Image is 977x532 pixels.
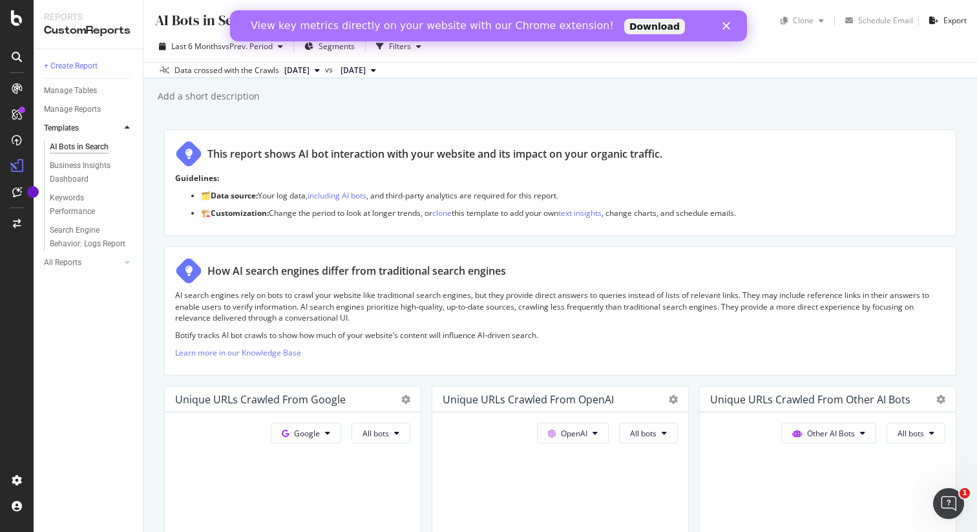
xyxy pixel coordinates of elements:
[175,393,346,406] div: Unique URLs Crawled from Google
[50,191,122,218] div: Keywords Performance
[335,63,381,78] button: [DATE]
[207,147,662,162] div: This report shows AI bot interaction with your website and its impact on your organic traffic.
[898,428,924,439] span: All bots
[175,290,945,323] p: AI search engines rely on bots to crawl your website like traditional search engines, but they pr...
[44,256,121,270] a: All Reports
[50,140,134,154] a: AI Bots in Search
[164,246,956,376] div: How AI search engines differ from traditional search enginesAI search engines rely on bots to cra...
[44,122,79,135] div: Templates
[325,64,335,76] span: vs
[211,207,269,218] strong: Customization:
[561,428,587,439] span: OpenAI
[284,65,310,76] span: 2025 Aug. 25th
[443,393,614,406] div: Unique URLs Crawled from OpenAI
[933,488,964,519] iframe: Intercom live chat
[781,423,876,443] button: Other AI Bots
[271,423,341,443] button: Google
[371,36,426,57] button: Filters
[44,59,98,73] div: + Create Report
[558,207,602,218] a: text insights
[50,159,124,186] div: Business Insights Dashboard
[362,428,389,439] span: All bots
[279,63,325,78] button: [DATE]
[341,65,366,76] span: 2025 Feb. 20th
[352,423,410,443] button: All bots
[319,41,355,52] span: Segments
[710,393,910,406] div: Unique URLs Crawled from Other AI Bots
[924,10,967,31] button: Export
[174,65,279,76] div: Data crossed with the Crawls
[50,191,134,218] a: Keywords Performance
[201,190,945,201] p: 🗂️ Your log data, , and third-party analytics are required for this report.
[175,330,945,341] p: Botify tracks AI bot crawls to show how much of your website’s content will influence AI-driven s...
[211,190,258,201] strong: Data source:
[775,10,829,31] button: Clone
[230,10,747,41] iframe: Intercom live chat banner
[960,488,970,498] span: 1
[807,428,855,439] span: Other AI Bots
[156,90,260,103] div: Add a short description
[44,10,132,23] div: Reports
[44,256,81,270] div: All Reports
[44,84,97,98] div: Manage Tables
[492,12,505,19] div: Close
[44,122,121,135] a: Templates
[630,428,657,439] span: All bots
[27,186,39,198] div: Tooltip anchor
[222,41,273,52] span: vs Prev. Period
[858,15,913,26] div: Schedule Email
[44,23,132,38] div: CustomReports
[943,15,967,26] div: Export
[840,10,913,31] button: Schedule Email
[50,224,134,251] a: Search Engine Behavior: Logs Report
[44,103,134,116] a: Manage Reports
[201,207,945,218] p: 🏗️ Change the period to look at longer trends, or this template to add your own , change charts, ...
[44,59,134,73] a: + Create Report
[44,103,101,116] div: Manage Reports
[294,428,320,439] span: Google
[175,173,219,184] strong: Guidelines:
[50,224,126,251] div: Search Engine Behavior: Logs Report
[171,41,222,52] span: Last 6 Months
[164,129,956,236] div: This report shows AI bot interaction with your website and its impact on your organic traffic.Gui...
[50,140,109,154] div: AI Bots in Search
[887,423,945,443] button: All bots
[308,190,366,201] a: including AI bots
[154,36,288,57] button: Last 6 MonthsvsPrev. Period
[44,84,134,98] a: Manage Tables
[207,264,506,279] div: How AI search engines differ from traditional search engines
[537,423,609,443] button: OpenAI
[175,347,301,358] a: Learn more in our Knowledge Base
[389,41,411,52] div: Filters
[50,159,134,186] a: Business Insights Dashboard
[619,423,678,443] button: All bots
[154,10,262,30] div: AI Bots in Search
[299,36,360,57] button: Segments
[432,207,452,218] a: clone
[793,15,814,26] div: Clone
